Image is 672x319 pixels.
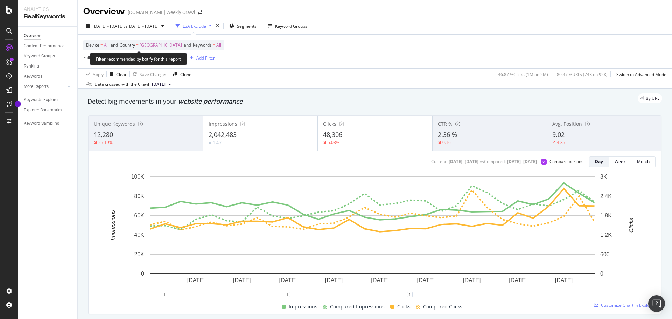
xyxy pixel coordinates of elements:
[83,55,99,61] span: Full URL
[24,42,64,50] div: Content Performance
[213,140,222,146] div: 1.4%
[600,232,612,238] text: 1.2K
[237,23,257,29] span: Segments
[24,96,72,104] a: Keywords Explorer
[431,159,447,165] div: Current:
[615,159,625,165] div: Week
[600,174,607,180] text: 3K
[93,23,124,29] span: [DATE] - [DATE]
[330,303,385,311] span: Compared Impressions
[325,277,343,283] text: [DATE]
[86,42,99,48] span: Device
[24,63,39,70] div: Ranking
[423,303,462,311] span: Compared Clicks
[83,6,125,18] div: Overview
[438,130,457,139] span: 2.36 %
[24,83,65,90] a: More Reports
[646,96,659,100] span: By URL
[226,20,259,32] button: Segments
[134,232,145,238] text: 40K
[595,159,603,165] div: Day
[323,130,342,139] span: 48,306
[110,210,116,240] text: Impressions
[600,271,603,277] text: 0
[15,101,21,107] div: Tooltip anchor
[134,193,145,199] text: 80K
[140,71,167,77] div: Save Changes
[552,130,565,139] span: 9.02
[24,53,72,60] a: Keyword Groups
[94,173,650,294] svg: A chart.
[149,80,174,89] button: [DATE]
[397,303,411,311] span: Clicks
[209,120,237,127] span: Impressions
[407,292,413,297] div: 1
[323,120,336,127] span: Clicks
[131,174,145,180] text: 100K
[215,22,220,29] div: times
[609,156,631,167] button: Week
[104,40,109,50] span: All
[557,139,565,145] div: 4.85
[94,81,149,88] div: Data crossed with the Crawl
[83,69,104,80] button: Apply
[616,71,666,77] div: Switch to Advanced Mode
[136,42,139,48] span: =
[93,71,104,77] div: Apply
[24,96,59,104] div: Keywords Explorer
[279,277,296,283] text: [DATE]
[24,32,41,40] div: Overview
[94,130,113,139] span: 12,280
[107,69,127,80] button: Clear
[128,9,195,16] div: [DOMAIN_NAME] Weekly Crawl
[170,69,191,80] button: Clone
[152,81,166,88] span: 2025 Sep. 25th
[180,71,191,77] div: Clone
[198,10,202,15] div: arrow-right-arrow-left
[600,213,612,219] text: 1.8K
[173,20,215,32] button: LSA Exclude
[120,42,135,48] span: Country
[637,159,650,165] div: Month
[209,142,211,144] img: Equal
[94,120,135,127] span: Unique Keywords
[184,42,191,48] span: and
[24,32,72,40] a: Overview
[24,42,72,50] a: Content Performance
[289,303,317,311] span: Impressions
[183,23,206,29] div: LSA Exclude
[275,23,307,29] div: Keyword Groups
[614,69,666,80] button: Switch to Advanced Mode
[196,55,215,61] div: Add Filter
[100,42,103,48] span: =
[111,42,118,48] span: and
[90,53,187,65] div: Filter recommended by botify for this report
[442,139,451,145] div: 0.16
[507,159,537,165] div: [DATE] - [DATE]
[328,139,339,145] div: 5.08%
[463,277,481,283] text: [DATE]
[209,130,237,139] span: 2,042,483
[24,6,72,13] div: Analytics
[417,277,435,283] text: [DATE]
[24,63,72,70] a: Ranking
[555,277,573,283] text: [DATE]
[162,292,167,297] div: 1
[24,73,72,80] a: Keywords
[628,218,634,233] text: Clicks
[638,93,662,103] div: legacy label
[24,73,42,80] div: Keywords
[193,42,212,48] span: Keywords
[24,120,72,127] a: Keyword Sampling
[24,106,62,114] div: Explorer Bookmarks
[557,71,608,77] div: 80.47 % URLs ( 74K on 92K )
[24,120,59,127] div: Keyword Sampling
[98,139,113,145] div: 25.19%
[631,156,656,167] button: Month
[213,42,215,48] span: =
[130,69,167,80] button: Save Changes
[549,159,583,165] div: Compare periods
[187,277,205,283] text: [DATE]
[589,156,609,167] button: Day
